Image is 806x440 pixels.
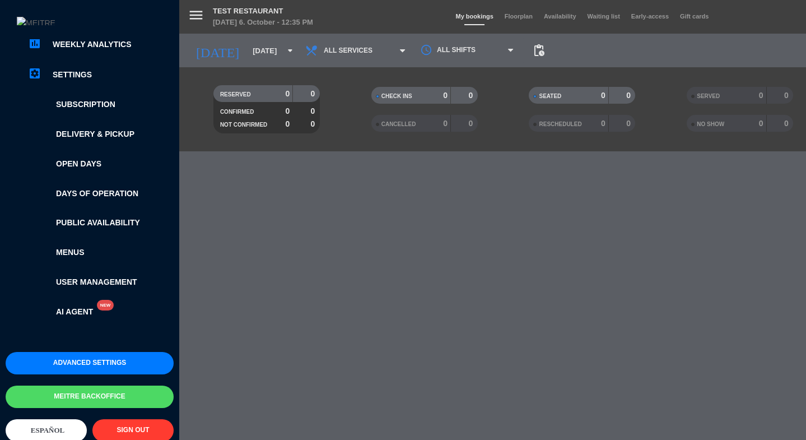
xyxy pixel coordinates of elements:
span: Español [28,426,64,434]
a: AI AgentNew [28,305,93,318]
button: Meitre backoffice [6,386,174,408]
a: Subscription [28,98,174,111]
a: Delivery & Pickup [28,128,174,141]
button: Advanced settings [6,352,174,374]
a: User Management [28,276,174,289]
a: Open Days [28,158,174,170]
a: Public availability [28,216,174,229]
div: New [97,300,114,311]
i: settings_applications [28,67,41,80]
img: MEITRE [17,17,55,25]
a: Days of operation [28,187,174,200]
a: assessmentWeekly Analytics [28,38,174,51]
a: Settings [28,68,174,81]
i: assessment [28,36,41,50]
a: Menus [28,246,174,259]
